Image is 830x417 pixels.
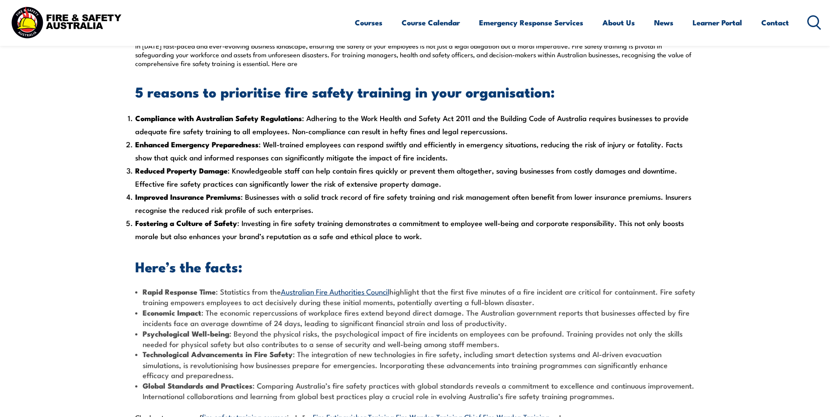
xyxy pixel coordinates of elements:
[402,11,460,34] a: Course Calendar
[135,191,241,202] strong: Improved Insurance Premiums
[143,380,252,391] strong: Global Standards and Practices
[35,52,78,57] div: Domain Overview
[135,307,695,328] li: : The economic repercussions of workplace fires extend beyond direct damage. The Australian gover...
[135,112,302,124] strong: Compliance with Australian Safety Regulations
[135,139,259,150] strong: Enhanced Emergency Preparedness
[479,11,583,34] a: Emergency Response Services
[135,164,695,190] li: : Knowledgeable staff can help contain fires quickly or prevent them altogether, saving businesse...
[761,11,789,34] a: Contact
[135,216,695,243] li: : Investing in fire safety training demonstrates a commitment to employee well-being and corporat...
[355,11,382,34] a: Courses
[135,349,695,380] li: : The integration of new technologies in fire safety, including smart detection systems and AI-dr...
[25,14,43,21] div: v 4.0.25
[281,286,389,296] a: Australian Fire Authorities Council
[143,286,216,297] strong: Rapid Response Time
[135,328,695,349] li: : Beyond the physical risks, the psychological impact of fire incidents on employees can be profo...
[135,80,555,102] strong: 5 reasons to prioritise fire safety training in your organisation:
[25,51,32,58] img: tab_domain_overview_orange.svg
[135,190,695,216] li: : Businesses with a solid track record of fire safety training and risk management often benefit ...
[135,380,695,401] li: : Comparing Australia’s fire safety practices with global standards reveals a commitment to excel...
[693,11,742,34] a: Learner Portal
[14,23,21,30] img: website_grey.svg
[98,52,144,57] div: Keywords by Traffic
[23,23,96,30] div: Domain: [DOMAIN_NAME]
[135,217,237,229] strong: Fostering a Culture of Safety
[135,111,695,138] li: : Adhering to the Work Health and Safety Act 2011 and the Building Code of Australia requires bus...
[654,11,673,34] a: News
[135,255,242,277] strong: Here’s the facts:
[143,328,229,339] strong: Psychological Well-being
[143,348,293,360] strong: Technological Advancements in Fire Safety
[135,165,228,176] strong: Reduced Property Damage
[143,307,201,318] strong: Economic Impact
[14,14,21,21] img: logo_orange.svg
[135,286,695,307] li: : Statistics from the highlight that the first five minutes of a fire incident are critical for c...
[135,42,695,68] p: In [DATE] fast-paced and ever-evolving business landscape, ensuring the safety of your employees ...
[135,138,695,164] li: : Well-trained employees can respond swiftly and efficiently in emergency situations, reducing th...
[88,51,95,58] img: tab_keywords_by_traffic_grey.svg
[602,11,635,34] a: About Us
